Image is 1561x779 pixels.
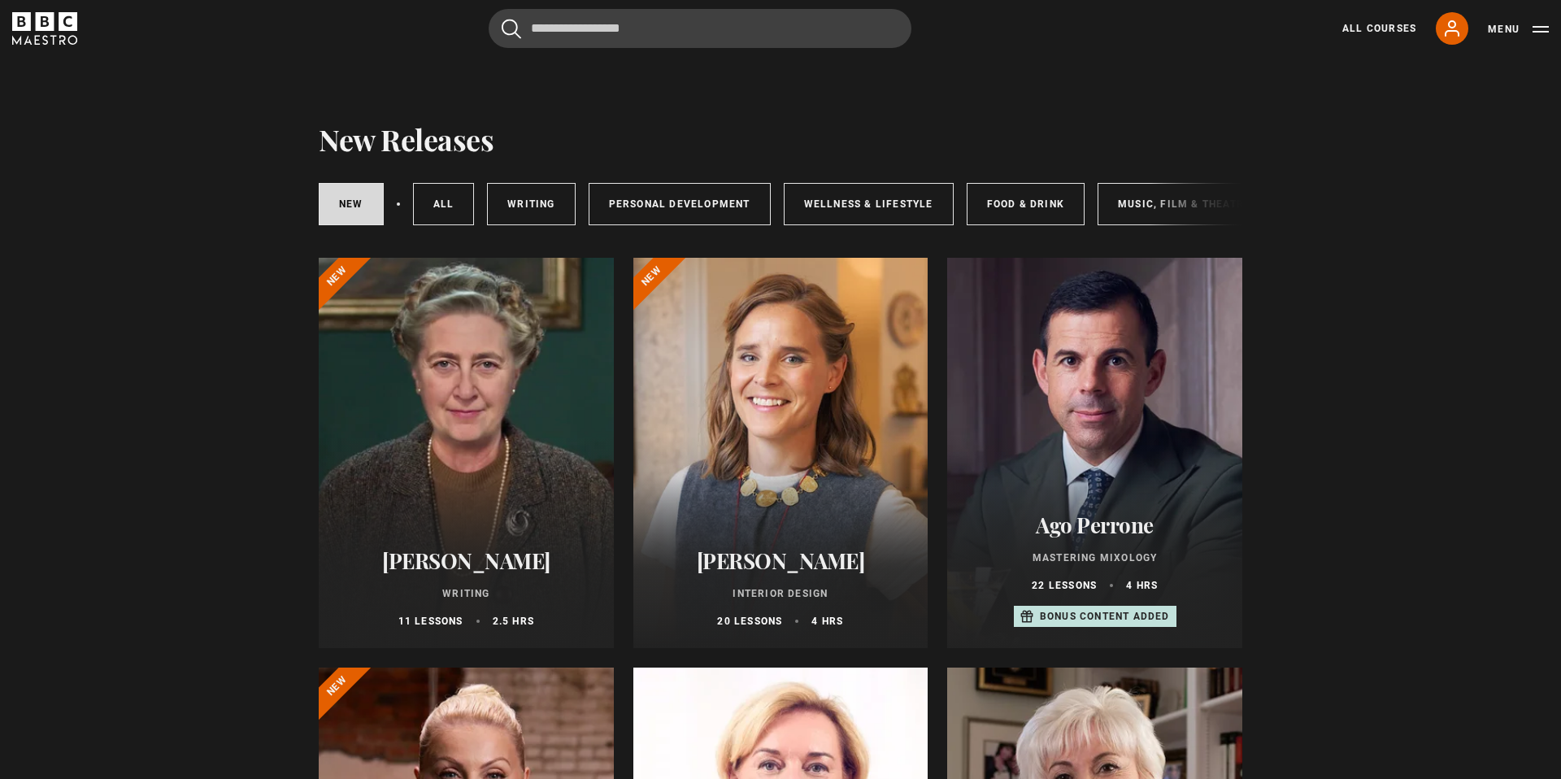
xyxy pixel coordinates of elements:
p: Bonus content added [1040,609,1170,624]
button: Submit the search query [502,19,521,39]
p: Writing [338,586,594,601]
svg: BBC Maestro [12,12,77,45]
a: Writing [487,183,575,225]
h1: New Releases [319,122,494,156]
h2: [PERSON_NAME] [338,548,594,573]
p: 11 lessons [398,614,463,629]
p: 2.5 hrs [493,614,534,629]
h2: Ago Perrone [967,512,1223,537]
input: Search [489,9,911,48]
a: [PERSON_NAME] Writing 11 lessons 2.5 hrs New [319,258,614,648]
p: 4 hrs [1126,578,1158,593]
button: Toggle navigation [1488,21,1549,37]
a: Personal Development [589,183,771,225]
a: Wellness & Lifestyle [784,183,954,225]
p: Interior Design [653,586,909,601]
a: Food & Drink [967,183,1085,225]
a: New [319,183,384,225]
p: 4 hrs [811,614,843,629]
h2: [PERSON_NAME] [653,548,909,573]
a: Ago Perrone Mastering Mixology 22 lessons 4 hrs Bonus content added [947,258,1242,648]
p: 22 lessons [1032,578,1097,593]
a: All Courses [1342,21,1416,36]
p: Mastering Mixology [967,551,1223,565]
a: [PERSON_NAME] Interior Design 20 lessons 4 hrs New [633,258,928,648]
a: All [413,183,475,225]
a: Music, Film & Theatre [1098,183,1271,225]
p: 20 lessons [717,614,782,629]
